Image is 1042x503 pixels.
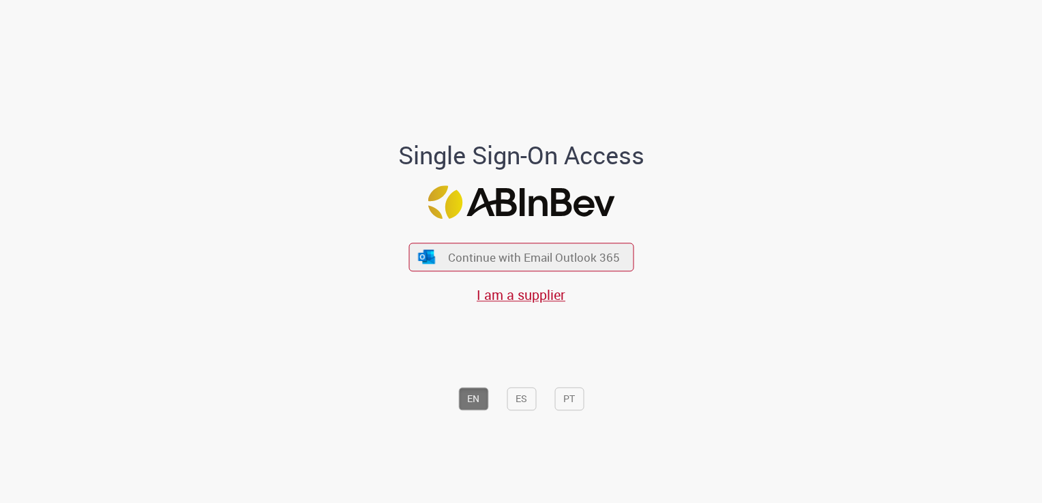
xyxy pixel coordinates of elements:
button: ES [507,388,536,411]
button: EN [458,388,488,411]
h1: Single Sign-On Access [332,142,711,169]
button: PT [554,388,584,411]
img: ícone Azure/Microsoft 360 [417,249,436,264]
span: Continue with Email Outlook 365 [448,249,620,265]
a: I am a supplier [477,286,565,304]
button: ícone Azure/Microsoft 360 Continue with Email Outlook 365 [408,243,634,271]
img: Logo ABInBev [428,185,614,219]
